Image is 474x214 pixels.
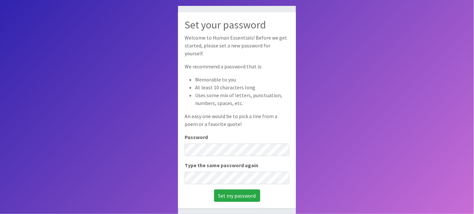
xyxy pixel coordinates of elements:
[195,76,289,83] li: Memorable to you
[214,189,260,202] input: Set my password
[195,91,289,107] li: Uses some mix of letters, punctuation, numbers, spaces, etc.
[185,112,289,128] p: An easy one would be to pick a line from a poem or a favorite quote!
[185,62,289,70] p: We recommend a password that is:
[185,161,258,169] label: Type the same password again
[185,133,208,141] label: Password
[185,19,289,31] h2: Set your password
[185,34,289,57] p: Welcome to Human Essentials! Before we get started, please set a new password for yourself.
[195,83,289,91] li: At least 10 characters long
